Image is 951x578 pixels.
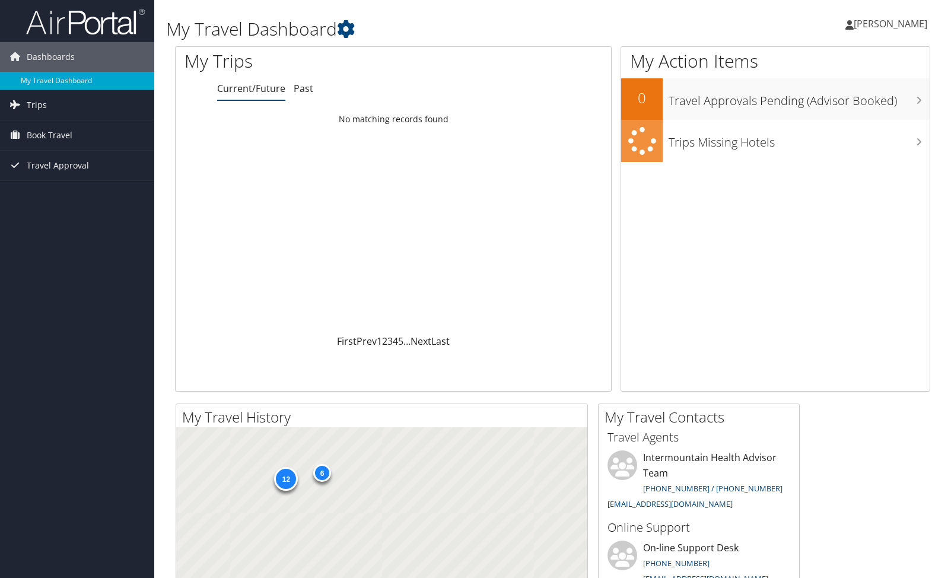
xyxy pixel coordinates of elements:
[854,17,927,30] span: [PERSON_NAME]
[621,49,930,74] h1: My Action Items
[403,335,411,348] span: …
[185,49,421,74] h1: My Trips
[393,335,398,348] a: 4
[398,335,403,348] a: 5
[621,120,930,162] a: Trips Missing Hotels
[621,78,930,120] a: 0Travel Approvals Pending (Advisor Booked)
[176,109,611,130] td: No matching records found
[166,17,682,42] h1: My Travel Dashboard
[377,335,382,348] a: 1
[294,82,313,95] a: Past
[411,335,431,348] a: Next
[669,87,930,109] h3: Travel Approvals Pending (Advisor Booked)
[643,558,710,569] a: [PHONE_NUMBER]
[387,335,393,348] a: 3
[643,483,783,494] a: [PHONE_NUMBER] / [PHONE_NUMBER]
[602,450,796,514] li: Intermountain Health Advisor Team
[845,6,939,42] a: [PERSON_NAME]
[27,90,47,120] span: Trips
[27,120,72,150] span: Book Travel
[182,407,587,427] h2: My Travel History
[605,407,799,427] h2: My Travel Contacts
[217,82,285,95] a: Current/Future
[337,335,357,348] a: First
[27,151,89,180] span: Travel Approval
[382,335,387,348] a: 2
[26,8,145,36] img: airportal-logo.png
[27,42,75,72] span: Dashboards
[621,88,663,108] h2: 0
[431,335,450,348] a: Last
[608,429,790,446] h3: Travel Agents
[669,128,930,151] h3: Trips Missing Hotels
[313,464,331,482] div: 6
[274,467,298,491] div: 12
[608,498,733,509] a: [EMAIL_ADDRESS][DOMAIN_NAME]
[608,519,790,536] h3: Online Support
[357,335,377,348] a: Prev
